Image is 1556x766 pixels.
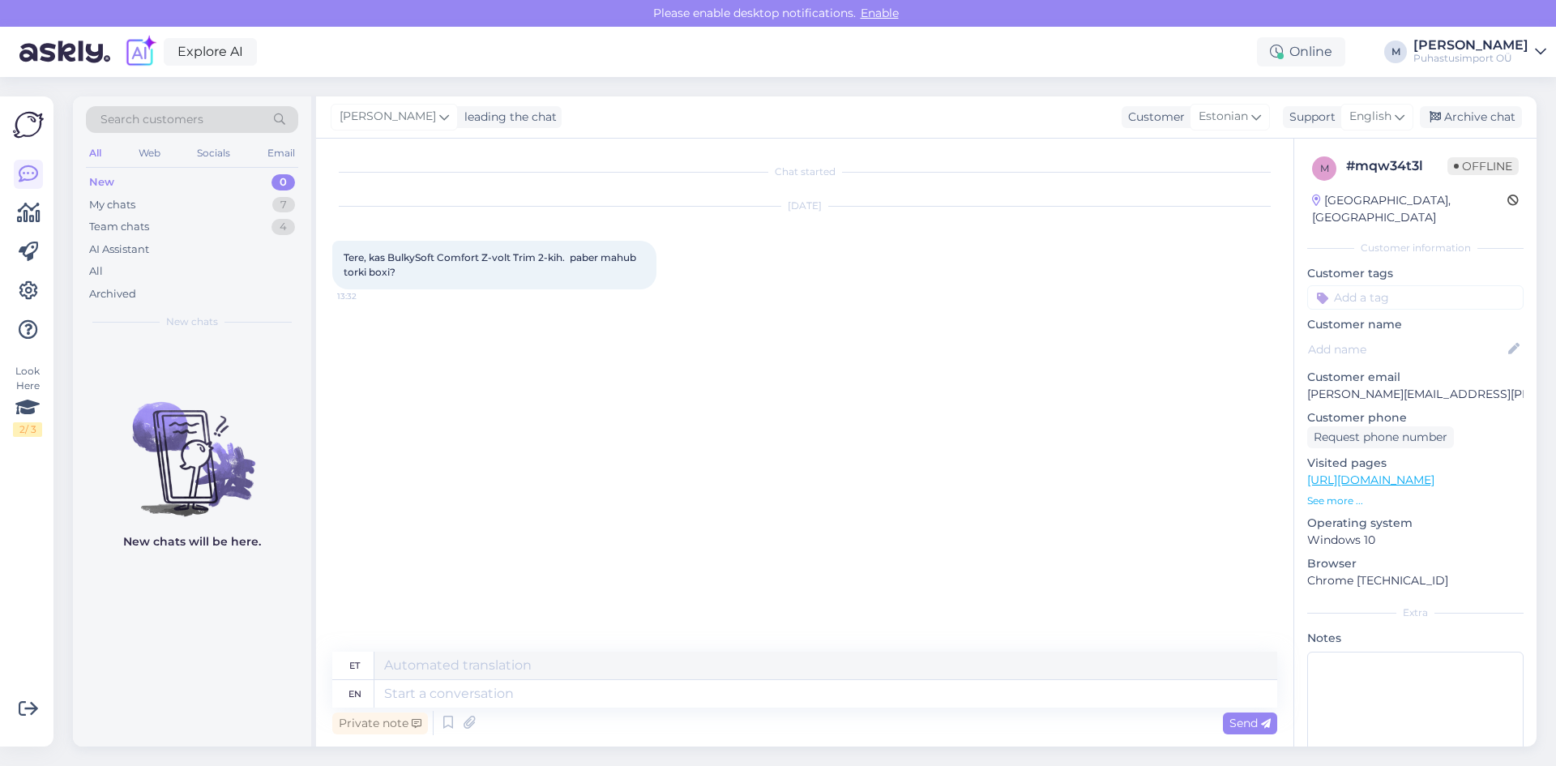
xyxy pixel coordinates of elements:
[89,263,103,280] div: All
[89,219,149,235] div: Team chats
[1349,108,1391,126] span: English
[13,364,42,437] div: Look Here
[1229,716,1271,730] span: Send
[348,680,361,708] div: en
[1307,265,1524,282] p: Customer tags
[89,197,135,213] div: My chats
[1447,157,1519,175] span: Offline
[89,174,114,190] div: New
[344,251,639,278] span: Tere, kas BulkySoft Comfort Z-volt Trim 2-kih. paber mahub torki boxi?
[349,652,360,679] div: et
[1413,39,1528,52] div: [PERSON_NAME]
[1308,340,1505,358] input: Add name
[13,109,44,140] img: Askly Logo
[100,111,203,128] span: Search customers
[1283,109,1336,126] div: Support
[1307,572,1524,589] p: Chrome [TECHNICAL_ID]
[166,315,218,329] span: New chats
[1420,106,1522,128] div: Archive chat
[1384,41,1407,63] div: M
[1413,39,1546,65] a: [PERSON_NAME]Puhastusimport OÜ
[1320,162,1329,174] span: m
[1122,109,1185,126] div: Customer
[86,143,105,164] div: All
[1307,241,1524,255] div: Customer information
[264,143,298,164] div: Email
[271,174,295,190] div: 0
[194,143,233,164] div: Socials
[1307,630,1524,647] p: Notes
[1307,369,1524,386] p: Customer email
[271,219,295,235] div: 4
[1307,426,1454,448] div: Request phone number
[332,165,1277,179] div: Chat started
[1307,515,1524,532] p: Operating system
[1307,386,1524,403] p: [PERSON_NAME][EMAIL_ADDRESS][PERSON_NAME][DOMAIN_NAME]
[337,290,398,302] span: 13:32
[73,373,311,519] img: No chats
[123,35,157,69] img: explore-ai
[123,533,261,550] p: New chats will be here.
[1307,455,1524,472] p: Visited pages
[458,109,557,126] div: leading the chat
[1257,37,1345,66] div: Online
[89,242,149,258] div: AI Assistant
[1413,52,1528,65] div: Puhastusimport OÜ
[1307,555,1524,572] p: Browser
[1307,606,1524,620] div: Extra
[135,143,164,164] div: Web
[340,108,436,126] span: [PERSON_NAME]
[1307,532,1524,549] p: Windows 10
[1312,192,1507,226] div: [GEOGRAPHIC_DATA], [GEOGRAPHIC_DATA]
[332,713,428,734] div: Private note
[1307,494,1524,508] p: See more ...
[332,199,1277,213] div: [DATE]
[856,6,904,20] span: Enable
[1199,108,1248,126] span: Estonian
[1307,316,1524,333] p: Customer name
[1346,156,1447,176] div: # mqw34t3l
[1307,285,1524,310] input: Add a tag
[1307,473,1434,487] a: [URL][DOMAIN_NAME]
[13,422,42,437] div: 2 / 3
[164,38,257,66] a: Explore AI
[272,197,295,213] div: 7
[1307,409,1524,426] p: Customer phone
[89,286,136,302] div: Archived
